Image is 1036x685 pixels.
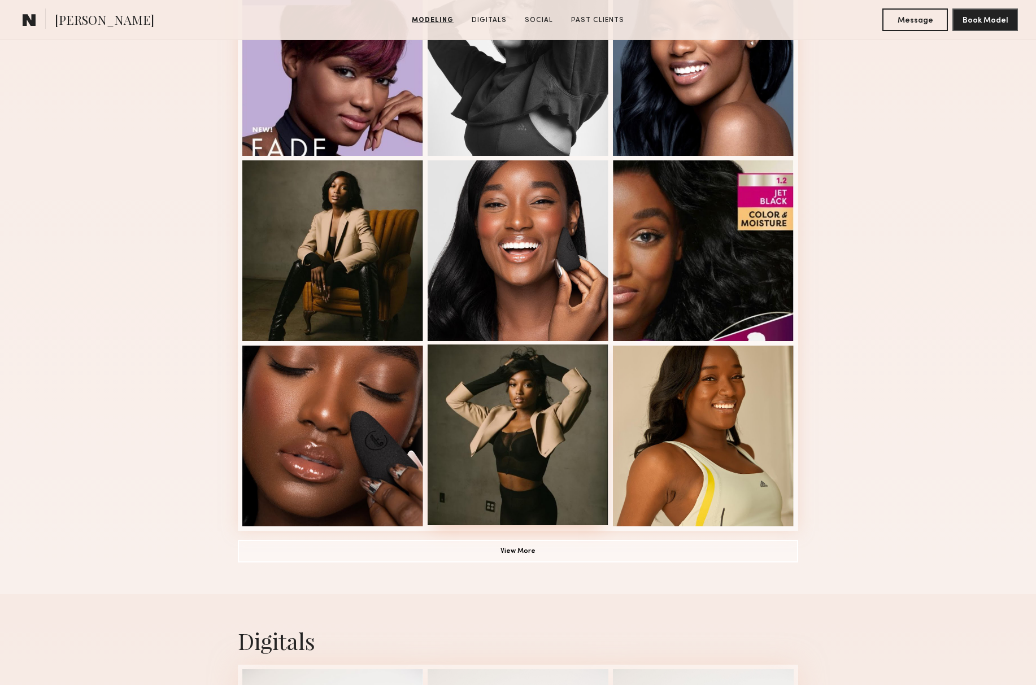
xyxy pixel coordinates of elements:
[407,15,458,25] a: Modeling
[238,626,798,656] div: Digitals
[238,540,798,562] button: View More
[467,15,511,25] a: Digitals
[520,15,558,25] a: Social
[882,8,948,31] button: Message
[952,15,1018,24] a: Book Model
[952,8,1018,31] button: Book Model
[567,15,629,25] a: Past Clients
[55,11,154,31] span: [PERSON_NAME]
